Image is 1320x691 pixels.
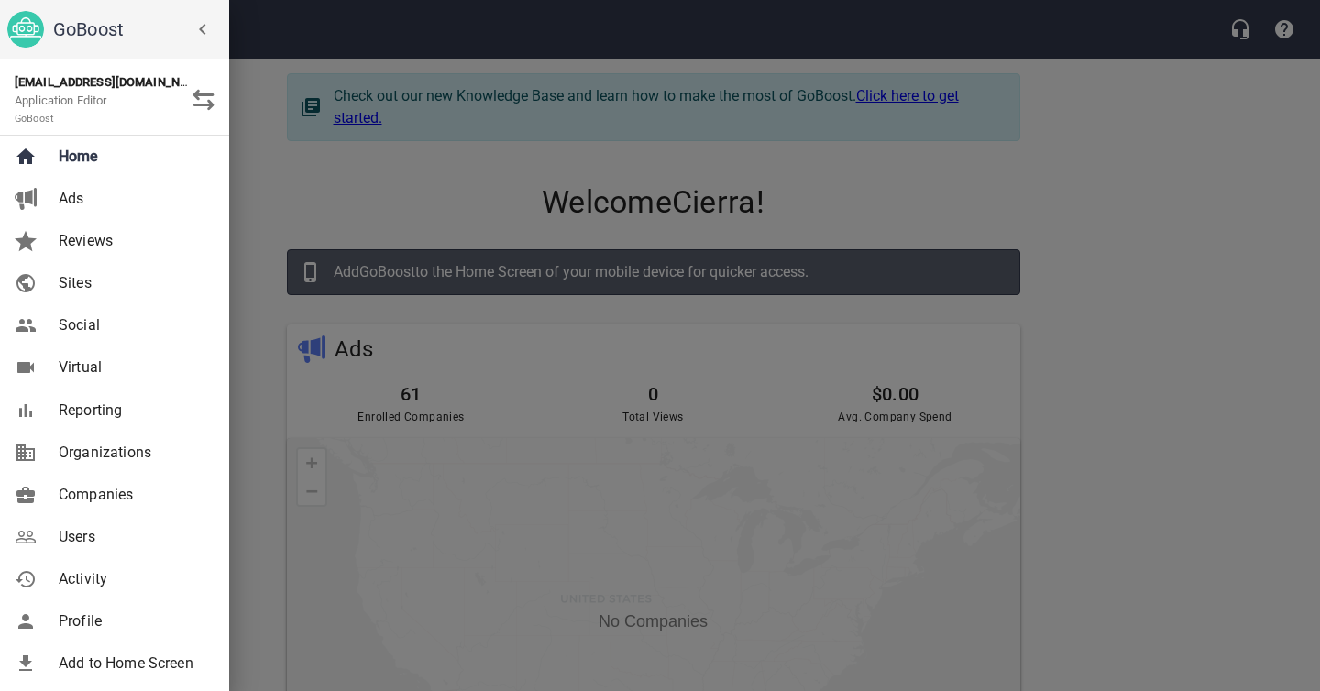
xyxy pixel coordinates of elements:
[53,15,222,44] h6: GoBoost
[59,272,207,294] span: Sites
[59,484,207,506] span: Companies
[15,113,54,125] small: GoBoost
[59,314,207,336] span: Social
[59,356,207,378] span: Virtual
[15,93,107,126] span: Application Editor
[59,146,207,168] span: Home
[59,526,207,548] span: Users
[59,230,207,252] span: Reviews
[15,75,208,89] strong: [EMAIL_ADDRESS][DOMAIN_NAME]
[59,188,207,210] span: Ads
[59,442,207,464] span: Organizations
[59,568,207,590] span: Activity
[7,11,44,48] img: go_boost_head.png
[59,400,207,422] span: Reporting
[59,610,207,632] span: Profile
[181,78,225,122] button: Switch Role
[59,653,207,675] span: Add to Home Screen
